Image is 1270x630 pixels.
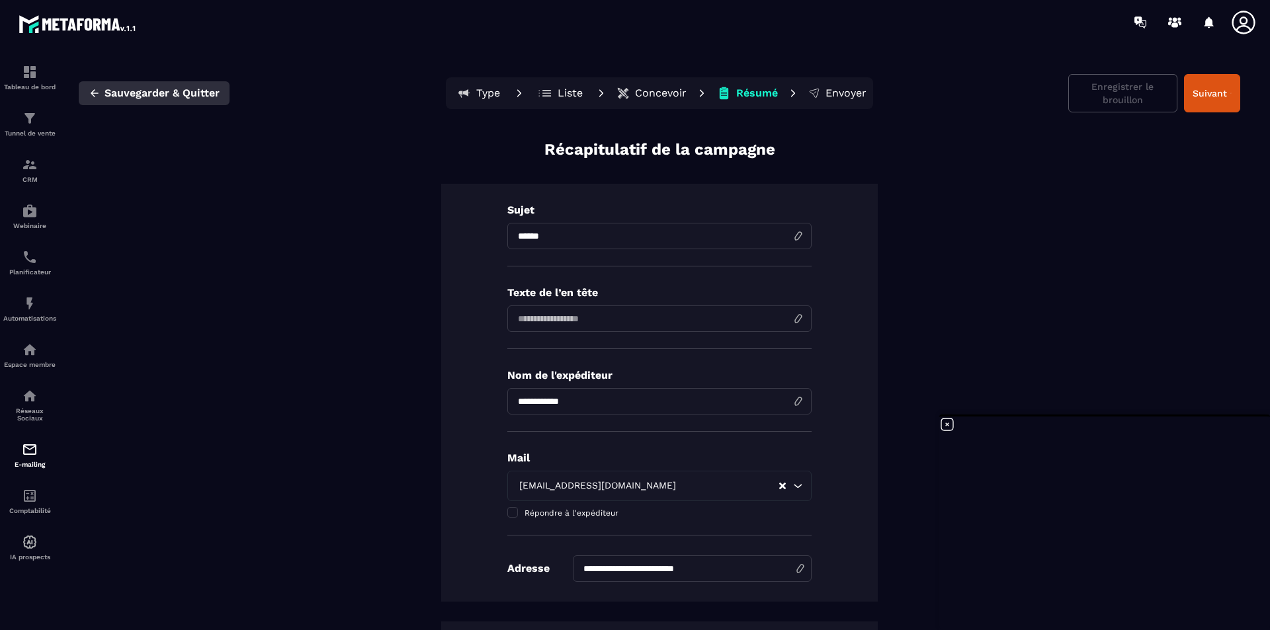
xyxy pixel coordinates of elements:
[22,488,38,504] img: accountant
[544,139,775,161] p: Récapitulatif de la campagne
[507,471,812,501] div: Search for option
[3,478,56,524] a: accountantaccountantComptabilité
[3,54,56,100] a: formationformationTableau de bord
[22,64,38,80] img: formation
[3,378,56,432] a: social-networksocial-networkRéseaux Sociaux
[3,286,56,332] a: automationsautomationsAutomatisations
[3,361,56,368] p: Espace membre
[507,562,550,574] p: Adresse
[507,204,812,216] p: Sujet
[635,87,687,100] p: Concevoir
[825,87,867,100] p: Envoyer
[507,369,812,381] p: Nom de l'expéditeur
[3,432,56,478] a: emailemailE-mailing
[3,100,56,147] a: formationformationTunnel de vente
[679,479,778,493] input: Search for option
[804,80,870,106] button: Envoyer
[507,452,812,464] p: Mail
[3,507,56,514] p: Comptabilité
[3,268,56,276] p: Planificateur
[530,80,590,106] button: Liste
[22,295,38,311] img: automations
[105,87,220,100] span: Sauvegarder & Quitter
[3,315,56,322] p: Automatisations
[22,157,38,173] img: formation
[507,286,812,299] p: Texte de l’en tête
[516,479,679,493] span: [EMAIL_ADDRESS][DOMAIN_NAME]
[3,461,56,468] p: E-mailing
[3,332,56,378] a: automationsautomationsEspace membre
[3,83,56,91] p: Tableau de bord
[779,481,786,491] button: Clear Selected
[22,442,38,457] img: email
[22,342,38,358] img: automations
[3,553,56,561] p: IA prospects
[3,193,56,239] a: automationsautomationsWebinaire
[476,87,500,100] p: Type
[713,80,782,106] button: Résumé
[22,110,38,126] img: formation
[22,388,38,404] img: social-network
[19,12,138,36] img: logo
[525,508,618,518] span: Répondre à l'expéditeur
[448,80,508,106] button: Type
[1184,74,1240,112] button: Suivant
[22,249,38,265] img: scheduler
[3,407,56,422] p: Réseaux Sociaux
[3,222,56,229] p: Webinaire
[22,534,38,550] img: automations
[558,87,583,100] p: Liste
[3,176,56,183] p: CRM
[3,147,56,193] a: formationformationCRM
[613,80,691,106] button: Concevoir
[79,81,230,105] button: Sauvegarder & Quitter
[3,130,56,137] p: Tunnel de vente
[22,203,38,219] img: automations
[736,87,778,100] p: Résumé
[3,239,56,286] a: schedulerschedulerPlanificateur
